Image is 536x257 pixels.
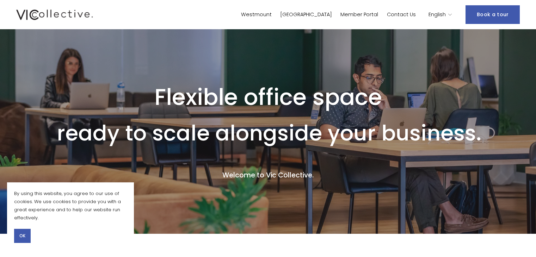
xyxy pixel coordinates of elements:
span: English [429,10,446,19]
a: [GEOGRAPHIC_DATA] [280,10,332,20]
button: OK [14,229,31,243]
a: Contact Us [387,10,416,20]
h4: Welcome to Vic Collective. [57,171,480,180]
a: Westmount [241,10,272,20]
p: By using this website, you agree to our use of cookies. We use cookies to provide you with a grea... [14,189,127,222]
a: Book a tour [466,5,520,24]
h1: ready to scale alongside your business. [57,123,481,144]
h1: Flexible office space [57,83,480,111]
section: Cookie banner [7,182,134,250]
span: OK [19,233,25,239]
div: language picker [429,10,452,20]
img: Vic Collective [16,8,93,21]
a: Member Portal [340,10,378,20]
